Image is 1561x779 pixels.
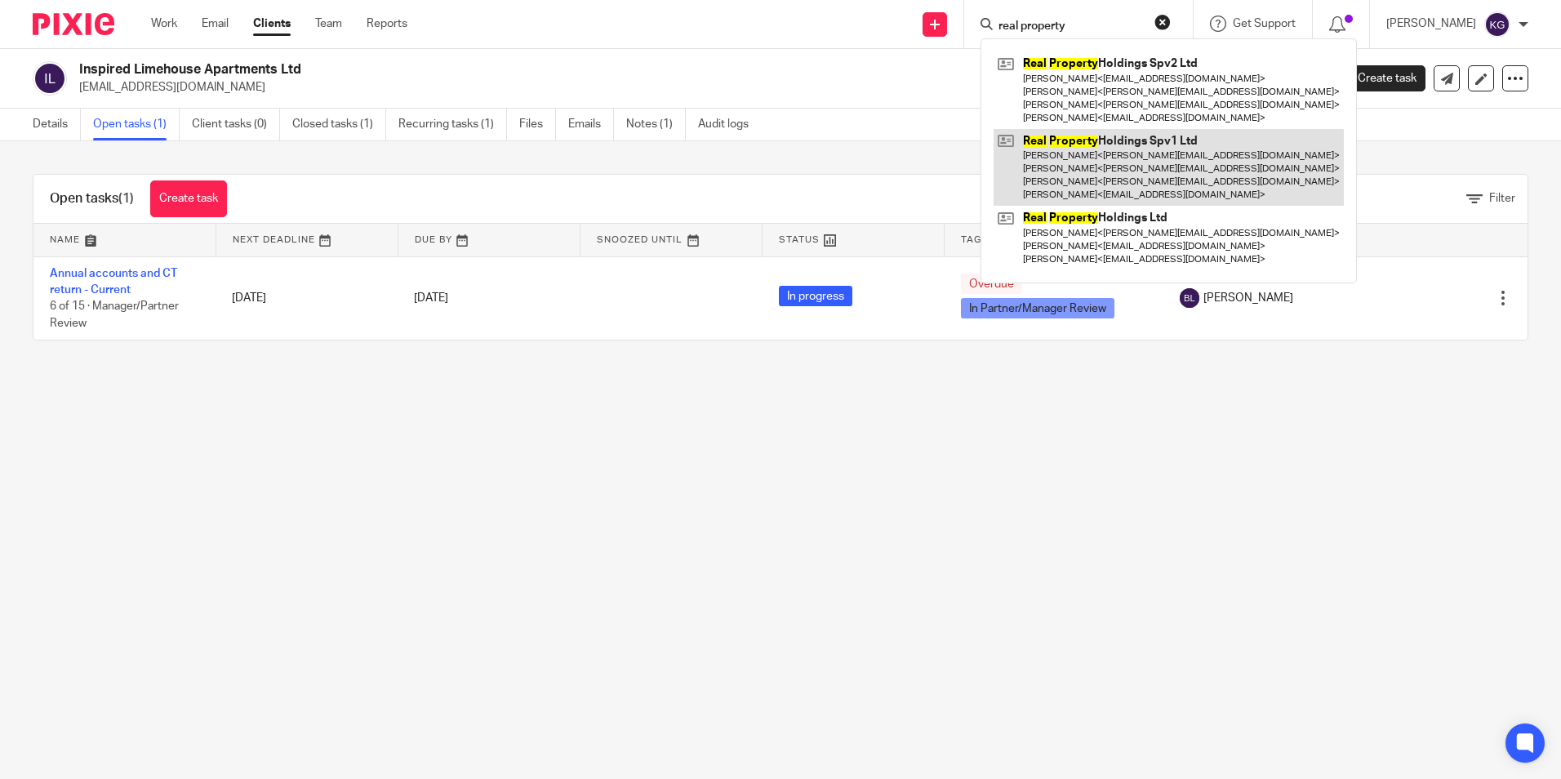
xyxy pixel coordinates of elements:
[216,256,398,340] td: [DATE]
[367,16,407,32] a: Reports
[118,192,134,205] span: (1)
[93,109,180,140] a: Open tasks (1)
[79,61,1061,78] h2: Inspired Limehouse Apartments Ltd
[997,20,1144,34] input: Search
[192,109,280,140] a: Client tasks (0)
[1203,290,1293,306] span: [PERSON_NAME]
[568,109,614,140] a: Emails
[33,13,114,35] img: Pixie
[961,274,1022,294] span: Overdue
[292,109,386,140] a: Closed tasks (1)
[961,235,989,244] span: Tags
[50,190,134,207] h1: Open tasks
[50,268,177,296] a: Annual accounts and CT return - Current
[315,16,342,32] a: Team
[79,79,1306,96] p: [EMAIL_ADDRESS][DOMAIN_NAME]
[253,16,291,32] a: Clients
[50,300,179,329] span: 6 of 15 · Manager/Partner Review
[151,16,177,32] a: Work
[698,109,761,140] a: Audit logs
[779,286,852,306] span: In progress
[1386,16,1476,32] p: [PERSON_NAME]
[626,109,686,140] a: Notes (1)
[1154,14,1171,30] button: Clear
[1331,65,1425,91] a: Create task
[202,16,229,32] a: Email
[1233,18,1296,29] span: Get Support
[519,109,556,140] a: Files
[398,109,507,140] a: Recurring tasks (1)
[961,298,1114,318] span: In Partner/Manager Review
[33,61,67,96] img: svg%3E
[1484,11,1510,38] img: svg%3E
[1489,193,1515,204] span: Filter
[33,109,81,140] a: Details
[597,235,683,244] span: Snoozed Until
[414,292,448,304] span: [DATE]
[1180,288,1199,308] img: svg%3E
[779,235,820,244] span: Status
[150,180,227,217] a: Create task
